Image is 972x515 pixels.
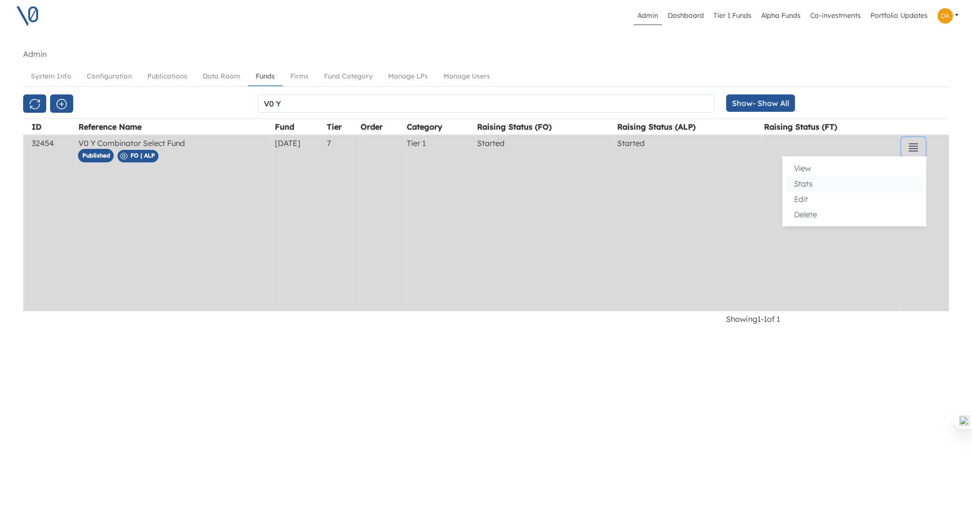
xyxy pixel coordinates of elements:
a: Publications [140,67,195,85]
span: Published [78,149,114,162]
button: Show- Show All [726,94,795,112]
th: Order [359,119,405,135]
input: Search by VC Fund [258,94,715,113]
a: Alpha Funds [757,7,804,25]
a: Data Room [195,67,248,85]
th: Category [405,119,475,135]
li: Admin [23,48,47,60]
td: V0 Y Combinator Select Fund [76,135,272,311]
th: Reference Name [76,119,272,135]
a: Manage LPs [380,67,436,85]
a: Admin [634,7,662,25]
td: Started [615,135,762,311]
th: ID [30,119,76,135]
img: Profile [937,8,953,24]
span: FO | ALP [130,152,155,159]
a: Manage Users [436,67,498,85]
td: 32454 [30,135,76,311]
button: Edit [786,191,922,207]
th: Raising Status (FO) [475,119,615,135]
a: Dashboard [664,7,708,25]
img: V0 logo [15,4,39,28]
td: Started [475,135,615,311]
td: 7 [325,135,359,311]
a: Funds [248,67,283,86]
td: [DATE] [273,135,325,311]
a: Co-investments [806,7,865,25]
a: Portfolio Updates [867,7,932,25]
button: Stats [786,176,922,191]
th: Raising Status (FT) [762,119,899,135]
button: Delete [786,207,922,222]
button: View [786,160,922,176]
span: Showing 1 - 1 of 1 [726,314,779,324]
th: Tier [325,119,359,135]
a: Tier 1 Funds [710,7,755,25]
a: System Info [23,67,79,85]
a: Configuration [79,67,140,85]
nav: breadcrumb [23,48,949,60]
th: Fund [273,119,325,135]
img: one_i.png [959,416,969,426]
a: Firms [283,67,316,85]
th: Raising Status (ALP) [615,119,762,135]
td: Tier 1 [405,135,475,311]
a: Fund Category [316,67,380,85]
